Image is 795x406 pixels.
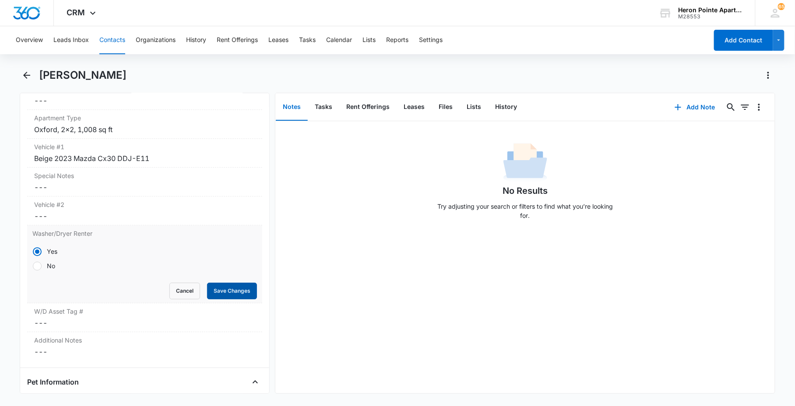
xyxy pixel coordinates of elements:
div: account name [679,7,742,14]
button: Actions [761,68,775,82]
button: Rent Offerings [217,26,258,54]
button: Calendar [326,26,352,54]
button: Filters [738,100,752,114]
button: Tasks [299,26,316,54]
div: notifications count [778,3,785,10]
label: Additional Notes [34,336,255,345]
button: Leases [268,26,288,54]
label: Apartment Type [34,113,255,122]
img: No Data [503,140,547,184]
button: Overflow Menu [752,100,766,114]
p: Try adjusting your search or filters to find what you’re looking for. [433,202,617,220]
dd: --- [34,182,255,192]
button: Leads Inbox [53,26,89,54]
button: Tasks [308,94,339,121]
label: Vehicle #2 [34,200,255,209]
label: Special Notes [34,171,255,180]
h1: No Results [503,184,548,197]
div: Additional Notes--- [27,332,262,360]
button: Lists [460,94,488,121]
span: CRM [67,8,85,17]
button: Back [20,68,33,82]
button: Reports [386,26,408,54]
button: Leases [397,94,432,121]
button: Files [432,94,460,121]
button: Search... [724,100,738,114]
span: 65 [778,3,785,10]
dd: --- [34,211,255,221]
div: Vehicle #2--- [27,196,262,225]
h1: [PERSON_NAME] [39,69,127,82]
h4: Pet Information [27,377,79,387]
div: W/D Asset Tag #--- [27,303,262,332]
button: Add Contact [714,30,773,51]
label: Washer/Dryer Renter [32,229,257,238]
button: History [186,26,206,54]
label: W/D Asset Tag # [34,307,255,316]
button: Settings [419,26,443,54]
div: Beige 2023 Mazda Cx30 DDJ-E11 [34,153,255,164]
button: Lists [362,26,376,54]
button: Contacts [99,26,125,54]
label: Vehicle #1 [34,142,255,151]
button: Notes [276,94,308,121]
div: Group--- [27,81,262,110]
button: Overview [16,26,43,54]
dd: --- [34,95,255,106]
button: Cancel [169,283,200,299]
div: Apartment TypeOxford, 2x2, 1,008 sq ft [27,110,262,139]
button: Organizations [136,26,176,54]
div: Vehicle #1Beige 2023 Mazda Cx30 DDJ-E11 [27,139,262,168]
dd: --- [34,346,255,357]
button: Rent Offerings [339,94,397,121]
button: Save Changes [207,283,257,299]
dd: --- [34,318,255,328]
div: Yes [47,247,57,256]
button: Add Note [666,97,724,118]
div: account id [679,14,742,20]
div: No [47,261,55,270]
div: Special Notes--- [27,168,262,196]
button: History [488,94,524,121]
button: Close [248,375,262,389]
div: Oxford, 2x2, 1,008 sq ft [34,124,255,135]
